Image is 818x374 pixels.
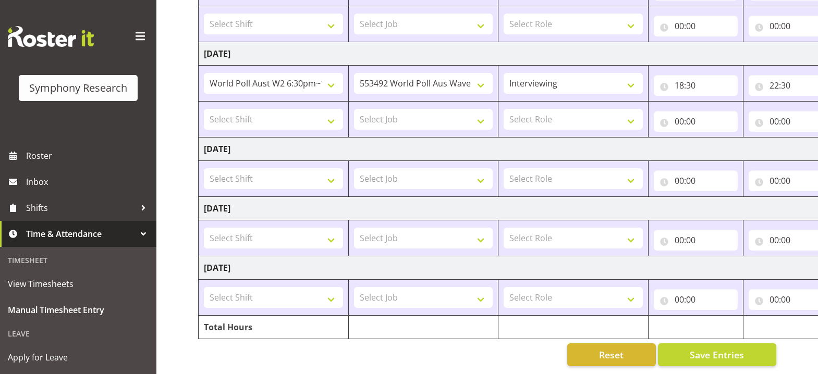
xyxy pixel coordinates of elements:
[3,344,154,370] a: Apply for Leave
[26,226,136,242] span: Time & Attendance
[26,200,136,216] span: Shifts
[567,343,656,366] button: Reset
[654,111,738,132] input: Click to select...
[654,16,738,36] input: Click to select...
[599,348,624,361] span: Reset
[8,350,149,365] span: Apply for Leave
[29,80,127,96] div: Symphony Research
[199,316,349,339] td: Total Hours
[26,174,151,190] span: Inbox
[26,148,151,164] span: Roster
[658,343,776,366] button: Save Entries
[654,230,738,251] input: Click to select...
[8,26,94,47] img: Rosterit website logo
[3,250,154,271] div: Timesheet
[690,348,744,361] span: Save Entries
[654,289,738,310] input: Click to select...
[654,170,738,191] input: Click to select...
[654,75,738,96] input: Click to select...
[3,297,154,323] a: Manual Timesheet Entry
[3,323,154,344] div: Leave
[3,271,154,297] a: View Timesheets
[8,302,149,318] span: Manual Timesheet Entry
[8,276,149,292] span: View Timesheets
